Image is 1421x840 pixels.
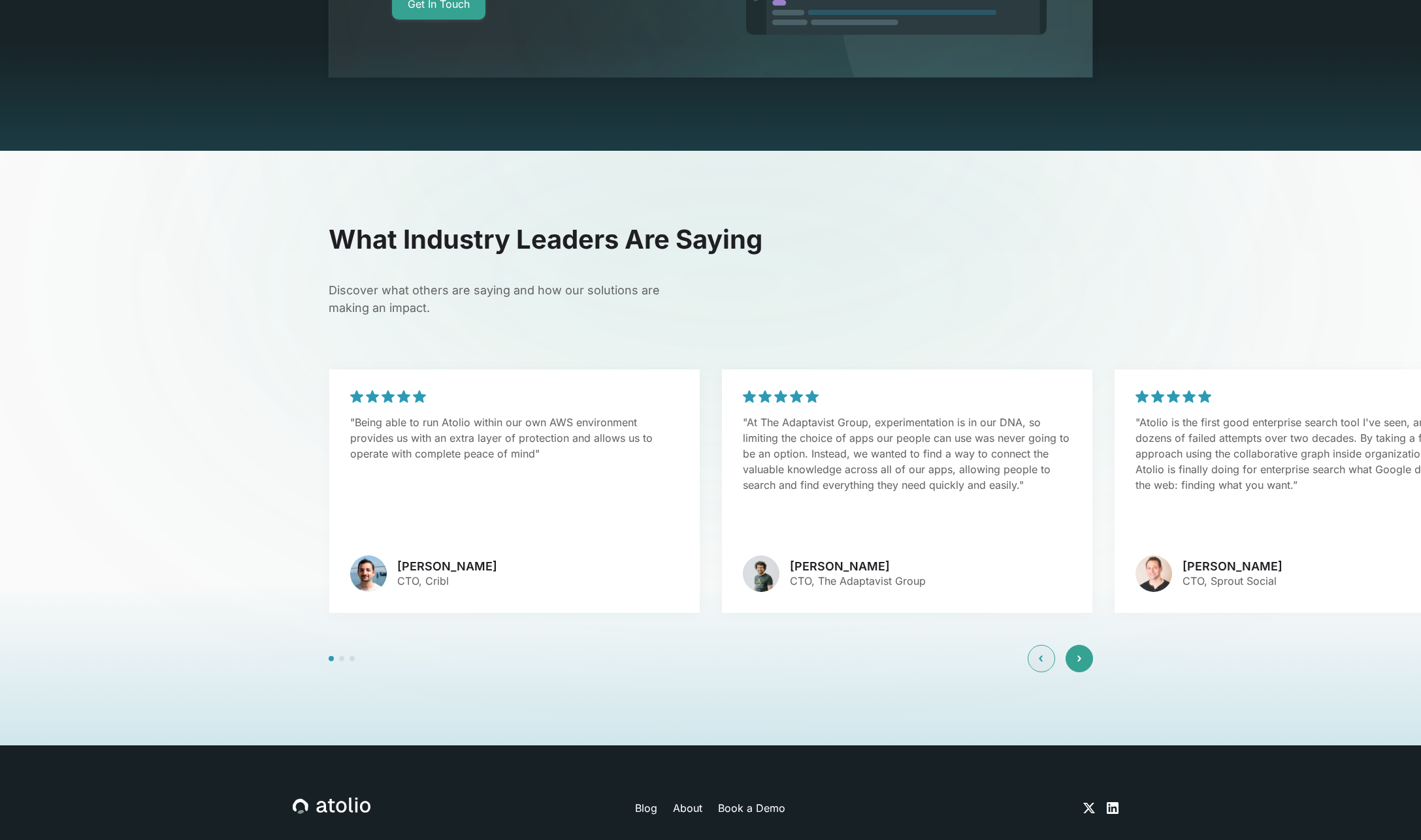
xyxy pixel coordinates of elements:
[1356,777,1421,840] iframe: Chat Widget
[397,573,497,589] p: CTO, Cribl
[790,559,926,574] h3: [PERSON_NAME]
[718,800,785,816] a: Book a Demo
[635,800,657,816] a: Blog
[350,414,679,461] p: "Being able to run Atolio within our own AWS environment provides us with an extra layer of prote...
[743,555,779,592] img: avatar
[673,800,702,816] a: About
[329,224,1093,255] h2: What Industry Leaders Are Saying
[397,559,497,574] h3: [PERSON_NAME]
[790,573,926,589] p: CTO, The Adaptavist Group
[350,555,387,592] img: avatar
[743,414,1071,493] p: "At The Adaptavist Group, experimentation is in our DNA, so limiting the choice of apps our peopl...
[329,281,678,317] p: Discover what others are saying and how our solutions are making an impact.
[1183,559,1282,574] h3: [PERSON_NAME]
[1135,555,1172,592] img: avatar
[1183,573,1282,589] p: CTO, Sprout Social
